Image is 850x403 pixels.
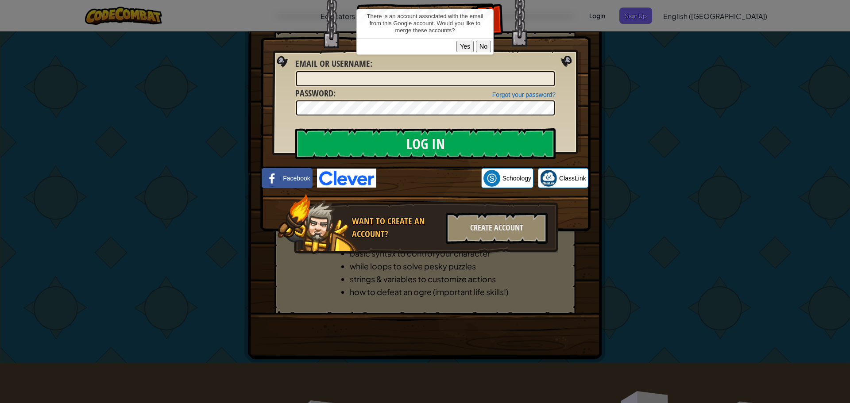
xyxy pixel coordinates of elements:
[483,170,500,187] img: schoology.png
[295,58,372,70] label: :
[492,91,556,98] a: Forgot your password?
[295,87,333,99] span: Password
[559,174,586,183] span: ClassLink
[317,169,376,188] img: clever-logo-blue.png
[456,41,474,52] button: Yes
[295,128,556,159] input: Log In
[295,58,370,69] span: Email or Username
[283,174,310,183] span: Facebook
[295,87,336,100] label: :
[367,13,483,34] span: There is an account associated with the email from this Google account. Would you like to merge t...
[502,174,531,183] span: Schoology
[376,169,481,188] iframe: Sign in with Google Button
[476,41,491,52] button: No
[352,215,440,240] div: Want to create an account?
[446,213,548,244] div: Create Account
[540,170,557,187] img: classlink-logo-small.png
[264,170,281,187] img: facebook_small.png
